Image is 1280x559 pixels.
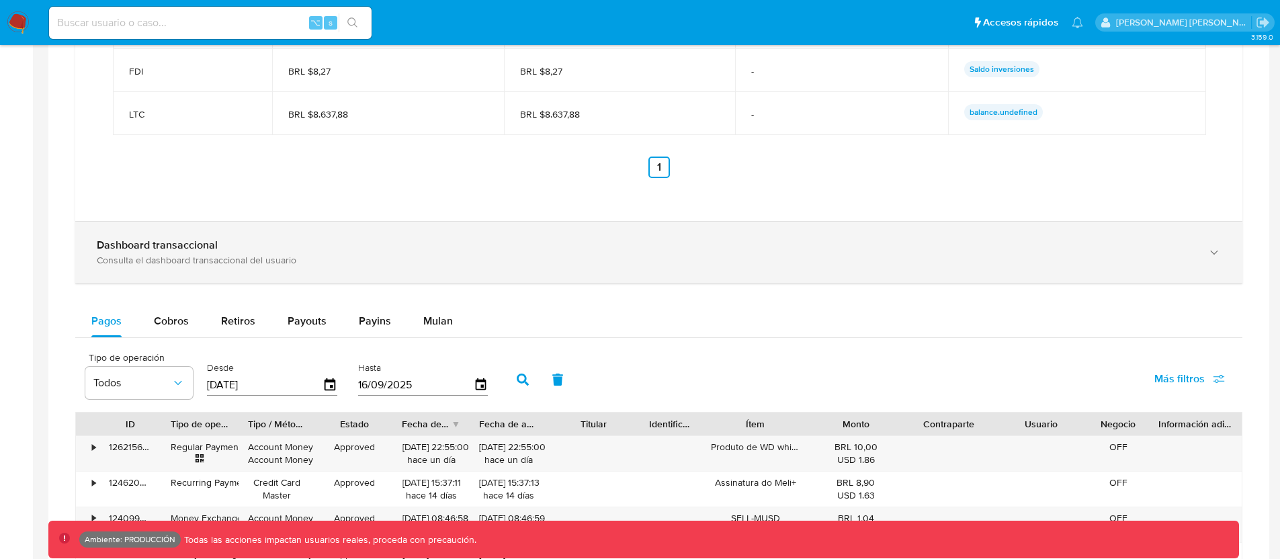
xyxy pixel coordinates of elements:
[1256,15,1270,30] a: Salir
[181,533,476,546] p: Todas las acciones impactan usuarios reales, proceda con precaución.
[983,15,1058,30] span: Accesos rápidos
[1072,17,1083,28] a: Notificaciones
[339,13,366,32] button: search-icon
[49,14,372,32] input: Buscar usuario o caso...
[1251,32,1273,42] span: 3.159.0
[329,16,333,29] span: s
[310,16,321,29] span: ⌥
[85,537,175,542] p: Ambiente: PRODUCCIÓN
[1116,16,1252,29] p: victor.david@mercadolibre.com.co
